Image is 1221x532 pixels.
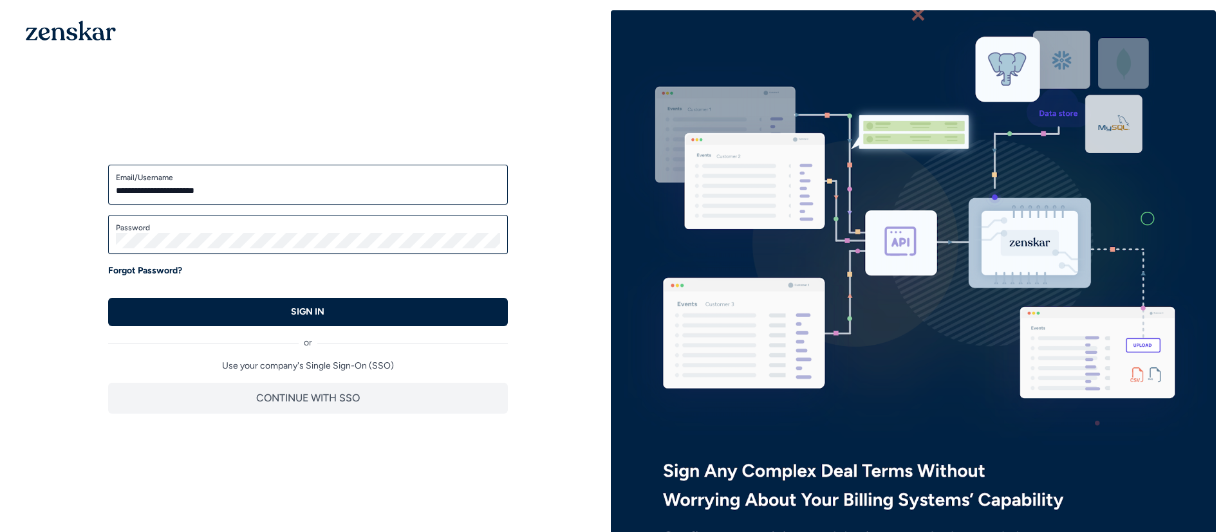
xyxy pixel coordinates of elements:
a: Forgot Password? [108,264,182,277]
button: SIGN IN [108,298,508,326]
p: Use your company's Single Sign-On (SSO) [108,360,508,372]
label: Password [116,223,500,233]
label: Email/Username [116,172,500,183]
button: CONTINUE WITH SSO [108,383,508,414]
p: SIGN IN [291,306,324,318]
div: or [108,326,508,349]
img: 1OGAJ2xQqyY4LXKgY66KYq0eOWRCkrZdAb3gUhuVAqdWPZE9SRJmCz+oDMSn4zDLXe31Ii730ItAGKgCKgCCgCikA4Av8PJUP... [26,21,116,41]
